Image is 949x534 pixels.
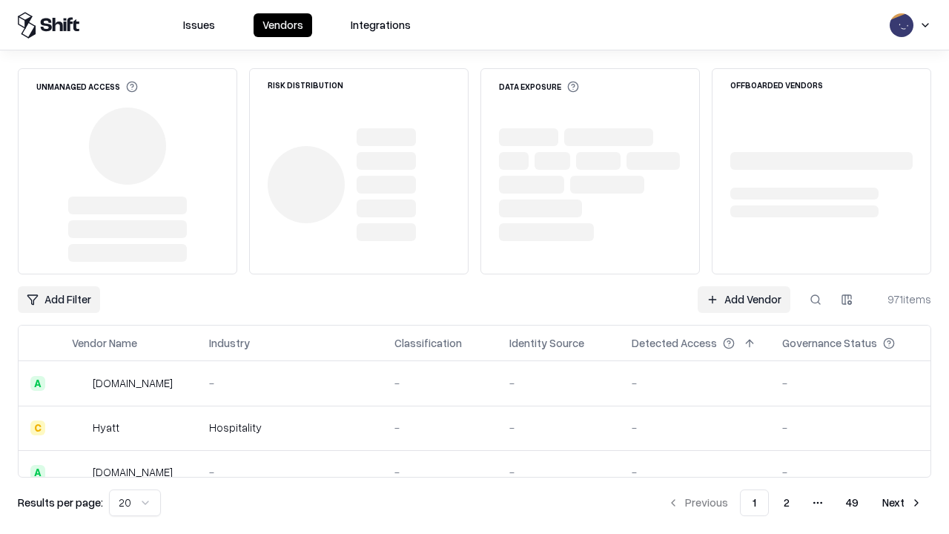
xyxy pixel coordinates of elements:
div: - [509,375,608,391]
div: - [509,420,608,435]
a: Add Vendor [698,286,790,313]
div: - [782,375,919,391]
img: Hyatt [72,421,87,435]
div: - [632,375,758,391]
div: A [30,376,45,391]
div: - [632,464,758,480]
button: Vendors [254,13,312,37]
div: Offboarded Vendors [730,81,823,89]
div: - [782,464,919,480]
img: intrado.com [72,376,87,391]
div: Unmanaged Access [36,81,138,93]
div: C [30,421,45,435]
div: Industry [209,335,250,351]
div: 971 items [872,291,931,307]
button: 1 [740,489,769,516]
button: Add Filter [18,286,100,313]
div: - [782,420,919,435]
div: - [209,375,371,391]
button: Integrations [342,13,420,37]
div: Hyatt [93,420,119,435]
div: - [632,420,758,435]
div: [DOMAIN_NAME] [93,464,173,480]
nav: pagination [658,489,931,516]
div: Risk Distribution [268,81,343,89]
div: Classification [394,335,462,351]
div: - [394,464,486,480]
div: - [394,420,486,435]
div: Data Exposure [499,81,579,93]
button: Issues [174,13,224,37]
button: 2 [772,489,801,516]
div: - [509,464,608,480]
p: Results per page: [18,495,103,510]
div: Governance Status [782,335,877,351]
div: Vendor Name [72,335,137,351]
button: 49 [834,489,870,516]
div: Identity Source [509,335,584,351]
img: primesec.co.il [72,465,87,480]
div: - [209,464,371,480]
div: Detected Access [632,335,717,351]
div: [DOMAIN_NAME] [93,375,173,391]
div: A [30,465,45,480]
div: Hospitality [209,420,371,435]
div: - [394,375,486,391]
button: Next [873,489,931,516]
